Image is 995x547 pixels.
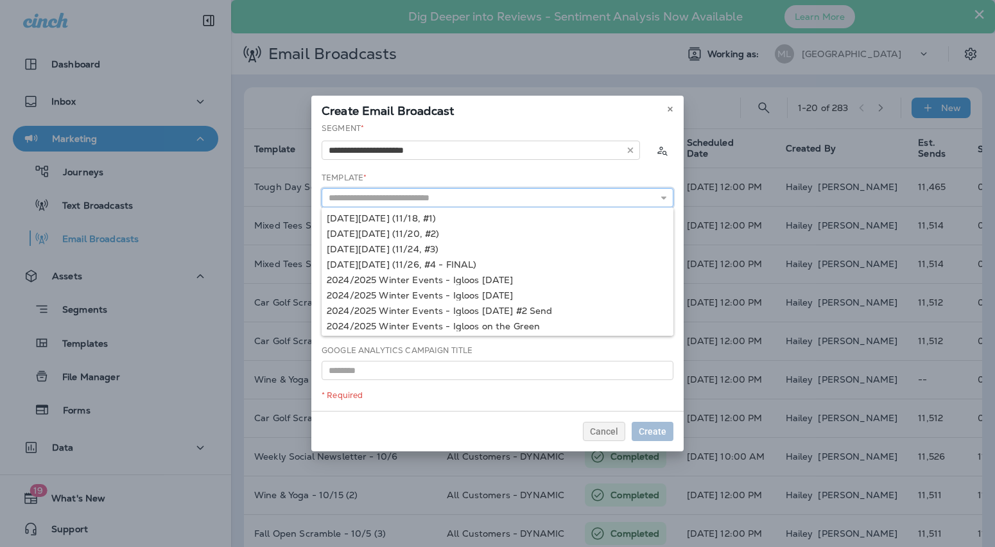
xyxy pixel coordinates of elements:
div: * Required [322,390,673,401]
button: Calculate the estimated number of emails to be sent based on selected segment. (This could take a... [650,139,673,162]
label: Segment [322,123,364,134]
span: Cancel [590,427,618,436]
div: [DATE][DATE] (11/26, #4 - FINAL) [327,259,668,270]
div: 2024/2025 Winter Events - Igloos [DATE] [327,290,668,300]
label: Template [322,173,367,183]
div: [DATE][DATE] (11/18, #1) [327,213,668,223]
div: 2024/2025 Winter Events - Igloos on the Green [327,321,668,331]
div: [DATE][DATE] (11/24, #3) [327,244,668,254]
button: Create [632,422,673,441]
span: Create [639,427,666,436]
div: [DATE][DATE] (11/20, #2) [327,229,668,239]
button: Cancel [583,422,625,441]
label: Google Analytics Campaign Title [322,345,472,356]
div: Create Email Broadcast [311,96,684,123]
div: 2024/2025 Winter Events - Igloos [DATE] [327,275,668,285]
div: 2024/2025 Winter Events - Igloos [DATE] #2 Send [327,306,668,316]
